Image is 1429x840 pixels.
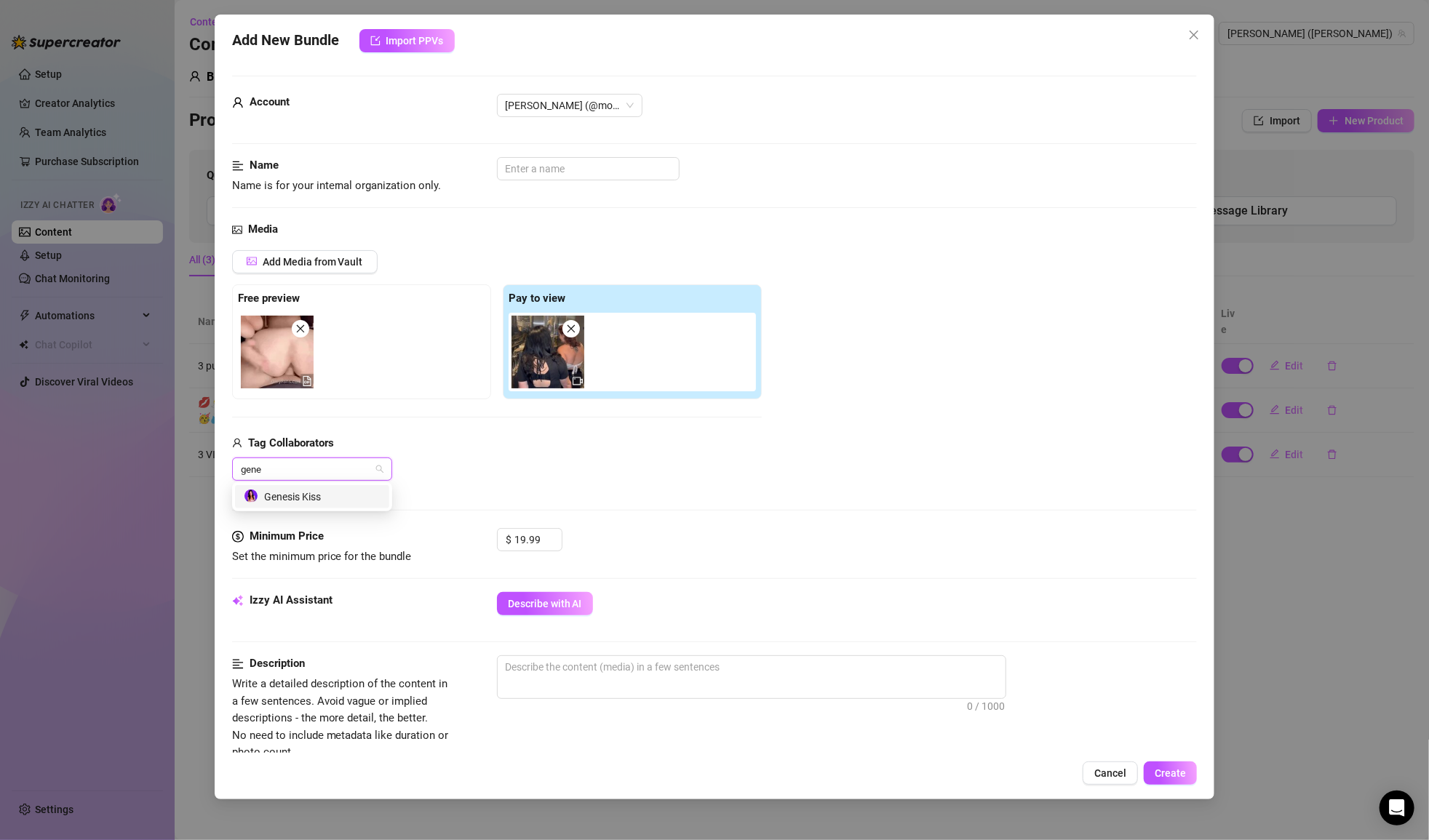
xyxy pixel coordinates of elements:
[232,94,244,111] span: user
[386,35,444,47] span: Import PPVs
[248,436,334,449] strong: Tag Collaborators
[232,528,244,545] span: dollar
[232,655,244,673] span: align-left
[566,324,576,334] span: close
[1155,767,1186,779] span: Create
[509,292,565,305] strong: Pay to view
[497,592,593,615] button: Describe with AI
[1144,761,1197,785] button: Create
[232,157,244,175] span: align-left
[232,221,242,239] span: picture
[497,157,680,180] input: Enter a name
[263,256,363,268] span: Add Media from Vault
[232,435,242,452] span: user
[295,324,306,334] span: close
[244,489,381,505] div: Genesis Kiss
[232,677,449,759] span: Write a detailed description of the content in a few sentences. Avoid vague or implied descriptio...
[508,598,582,609] span: Describe with AI
[250,593,333,607] strong: Izzy AI Assistant
[1083,761,1138,785] button: Cancel
[235,485,389,508] div: Genesis Kiss
[232,179,442,192] span: Name is for your internal organization only.
[250,529,324,543] strong: Minimum Price
[370,36,381,46] span: import
[250,657,305,670] strong: Description
[248,223,278,236] strong: Media
[1182,29,1206,41] span: Close
[1380,791,1414,825] div: Open Intercom Messenger
[302,376,312,386] span: file-gif
[512,316,584,388] img: media
[506,95,634,116] span: MOLLY NONSENSE (@mollynonsense)
[247,256,257,266] span: picture
[250,95,290,108] strong: Account
[250,159,279,172] strong: Name
[359,29,455,52] button: Import PPVs
[232,29,339,52] span: Add New Bundle
[232,550,412,563] span: Set the minimum price for the bundle
[1188,29,1200,41] span: close
[241,316,314,388] img: media
[573,376,583,386] span: video-camera
[1182,23,1206,47] button: Close
[1094,767,1126,779] span: Cancel
[232,250,378,273] button: Add Media from Vault
[238,292,300,305] strong: Free preview
[244,489,258,503] img: avatar.jpg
